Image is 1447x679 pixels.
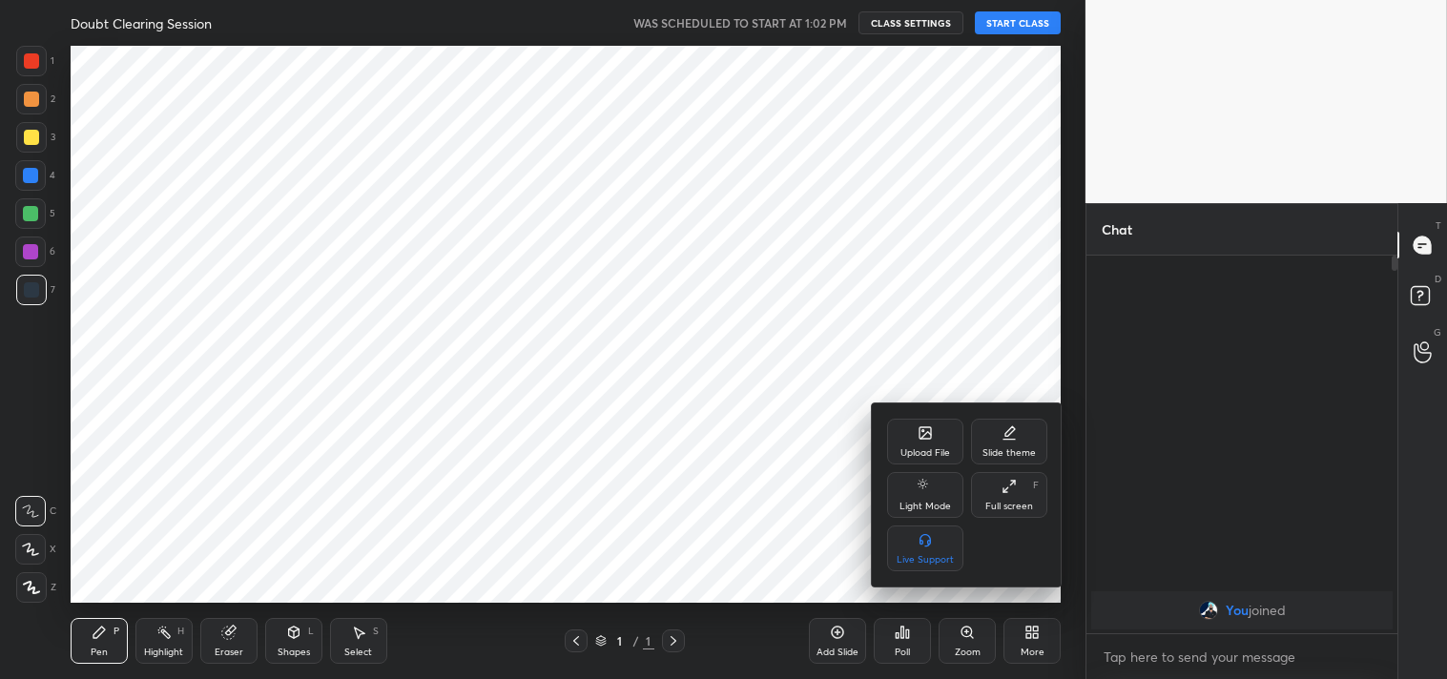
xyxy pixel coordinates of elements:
div: Slide theme [982,448,1036,458]
div: Upload File [900,448,950,458]
div: Live Support [897,555,954,565]
div: Light Mode [899,502,951,511]
div: Full screen [985,502,1033,511]
div: F [1033,481,1039,490]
